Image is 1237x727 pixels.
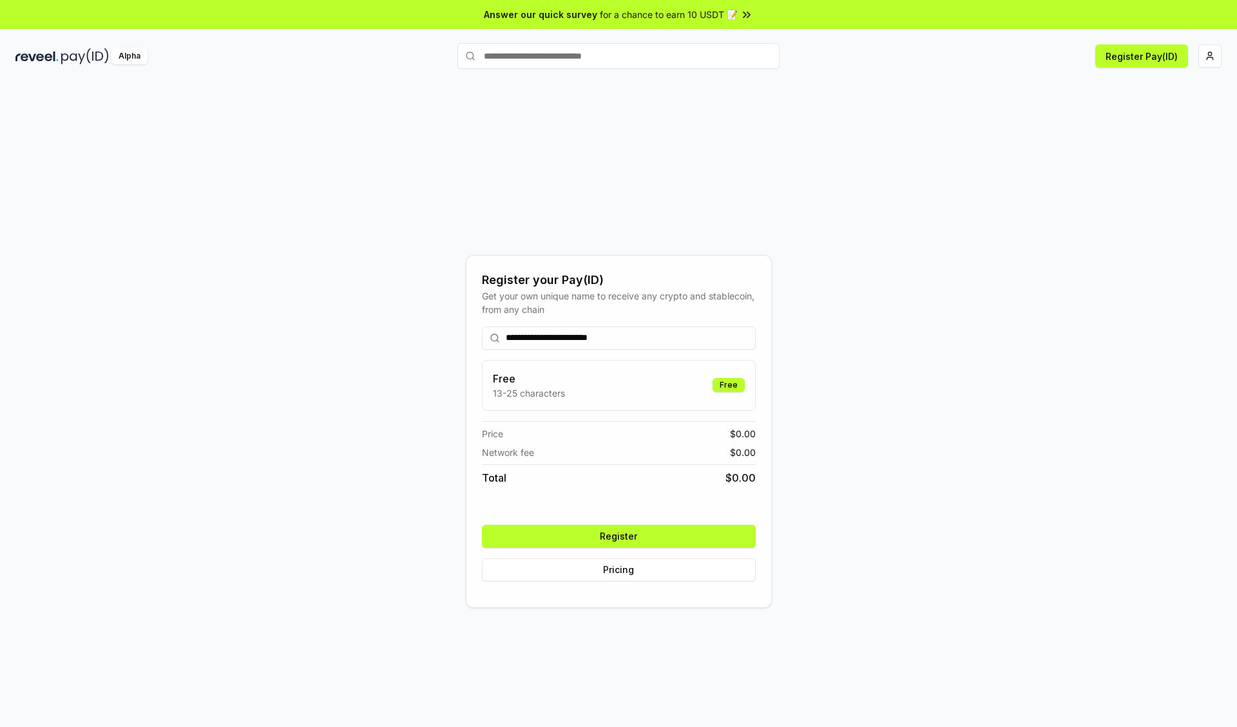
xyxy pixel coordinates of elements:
[15,48,59,64] img: reveel_dark
[730,427,756,440] span: $ 0.00
[730,446,756,459] span: $ 0.00
[1095,44,1188,68] button: Register Pay(ID)
[61,48,109,64] img: pay_id
[493,371,565,386] h3: Free
[482,470,506,486] span: Total
[725,470,756,486] span: $ 0.00
[482,446,534,459] span: Network fee
[493,386,565,400] p: 13-25 characters
[482,558,756,581] button: Pricing
[713,378,745,392] div: Free
[482,289,756,316] div: Get your own unique name to receive any crypto and stablecoin, from any chain
[482,271,756,289] div: Register your Pay(ID)
[482,525,756,548] button: Register
[600,8,738,21] span: for a chance to earn 10 USDT 📝
[484,8,597,21] span: Answer our quick survey
[482,427,503,440] span: Price
[111,48,148,64] div: Alpha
